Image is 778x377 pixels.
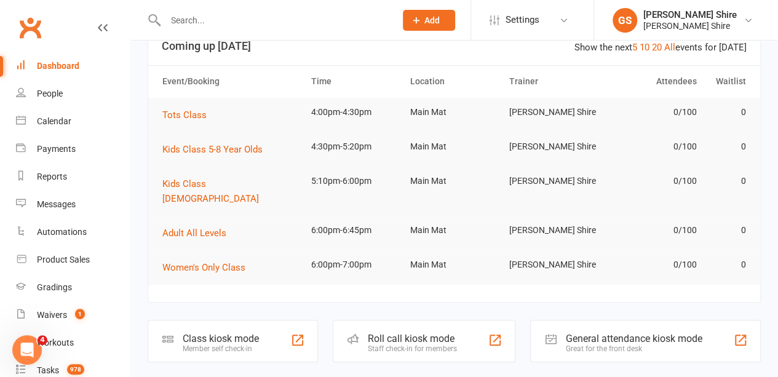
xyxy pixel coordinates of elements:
div: Roll call kiosk mode [368,333,457,344]
td: [PERSON_NAME] Shire [504,98,603,127]
div: Messages [37,199,76,209]
div: Staff check-in for members [368,344,457,353]
span: 1 [75,309,85,319]
div: Class kiosk mode [183,333,259,344]
td: [PERSON_NAME] Shire [504,132,603,161]
td: Main Mat [405,132,504,161]
span: Women's Only Class [162,262,245,273]
div: Great for the front desk [565,344,702,353]
div: GS [613,8,637,33]
input: Search... [162,12,387,29]
th: Waitlist [702,66,752,97]
a: Automations [16,218,130,246]
td: 6:00pm-6:45pm [306,216,405,245]
td: 0 [702,132,752,161]
a: 10 [640,42,649,53]
td: 0 [702,250,752,279]
a: Gradings [16,274,130,301]
span: Tots Class [162,109,207,121]
div: Show the next events for [DATE] [574,40,747,55]
a: Product Sales [16,246,130,274]
th: Attendees [603,66,702,97]
div: [PERSON_NAME] Shire [643,20,737,31]
div: General attendance kiosk mode [565,333,702,344]
span: Kids Class [DEMOGRAPHIC_DATA] [162,178,259,204]
a: 20 [652,42,662,53]
div: Waivers [37,310,67,320]
a: Payments [16,135,130,163]
td: 0/100 [603,216,702,245]
th: Location [405,66,504,97]
button: Kids Class [DEMOGRAPHIC_DATA] [162,177,300,206]
a: Calendar [16,108,130,135]
div: Workouts [37,338,74,347]
td: 0 [702,167,752,196]
iframe: Intercom live chat [12,335,42,365]
button: Adult All Levels [162,226,235,240]
a: Clubworx [15,12,46,43]
div: People [37,89,63,98]
a: 5 [632,42,637,53]
a: Reports [16,163,130,191]
td: 0/100 [603,250,702,279]
a: Dashboard [16,52,130,80]
div: Gradings [37,282,72,292]
td: 0 [702,216,752,245]
div: Payments [37,144,76,154]
span: 4 [38,335,47,345]
td: Main Mat [405,98,504,127]
h3: Coming up [DATE] [162,40,747,52]
div: Tasks [37,365,59,375]
td: 4:00pm-4:30pm [306,98,405,127]
div: Reports [37,172,67,181]
td: 0/100 [603,132,702,161]
div: Member self check-in [183,344,259,353]
button: Women's Only Class [162,260,254,275]
div: Calendar [37,116,71,126]
span: Adult All Levels [162,228,226,239]
td: Main Mat [405,216,504,245]
div: Dashboard [37,61,79,71]
td: 0/100 [603,167,702,196]
a: Waivers 1 [16,301,130,329]
td: 4:30pm-5:20pm [306,132,405,161]
a: Messages [16,191,130,218]
th: Trainer [504,66,603,97]
span: Add [424,15,440,25]
span: 978 [67,364,84,375]
a: People [16,80,130,108]
td: [PERSON_NAME] Shire [504,216,603,245]
td: [PERSON_NAME] Shire [504,250,603,279]
td: Main Mat [405,250,504,279]
td: 5:10pm-6:00pm [306,167,405,196]
td: [PERSON_NAME] Shire [504,167,603,196]
div: Automations [37,227,87,237]
a: Workouts [16,329,130,357]
th: Event/Booking [157,66,306,97]
div: [PERSON_NAME] Shire [643,9,737,20]
span: Kids Class 5-8 Year Olds [162,144,263,155]
td: Main Mat [405,167,504,196]
div: Product Sales [37,255,90,264]
button: Add [403,10,455,31]
td: 6:00pm-7:00pm [306,250,405,279]
a: All [664,42,675,53]
button: Kids Class 5-8 Year Olds [162,142,271,157]
td: 0 [702,98,752,127]
th: Time [306,66,405,97]
button: Tots Class [162,108,215,122]
td: 0/100 [603,98,702,127]
span: Settings [506,6,539,34]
